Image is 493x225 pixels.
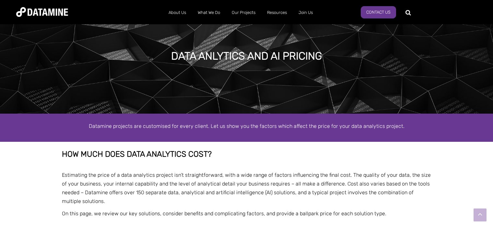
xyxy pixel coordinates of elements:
p: Datamine projects are customised for every client. Let us show you the factors which affect the p... [62,122,431,130]
img: Datamine [16,7,68,17]
a: Contact Us [361,6,396,18]
span: Estimating the price of a data analytics project isn’t straightforward, with a wide range of fact... [62,172,431,205]
span: On this page, we review our key solutions, consider benefits and complicating factors, and provid... [62,210,386,217]
a: Resources [261,4,293,21]
span: How much does data analytics cost? [62,150,212,159]
h1: Data anlytics and AI pricing [171,49,322,63]
a: About Us [163,4,192,21]
a: What We Do [192,4,226,21]
a: Join Us [293,4,319,21]
a: Our Projects [226,4,261,21]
